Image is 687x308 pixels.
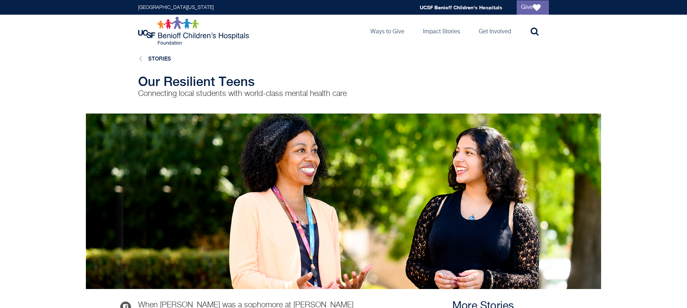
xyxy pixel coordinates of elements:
a: Get Involved [473,15,517,47]
a: [GEOGRAPHIC_DATA][US_STATE] [138,5,214,10]
a: Give [517,0,549,15]
p: Connecting local students with world-class mental health care [138,88,414,99]
a: Stories [148,56,171,62]
a: Impact Stories [417,15,466,47]
img: Logo for UCSF Benioff Children's Hospitals Foundation [138,16,251,45]
a: UCSF Benioff Children's Hospitals [420,4,502,10]
a: Ways to Give [365,15,410,47]
span: Our Resilient Teens [138,74,255,89]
